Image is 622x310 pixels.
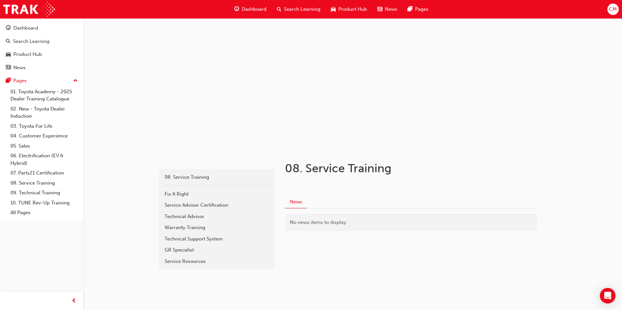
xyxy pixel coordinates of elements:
[377,5,382,13] span: news-icon
[8,208,80,218] a: All Pages
[8,104,80,121] a: 02. New - Toyota Dealer Induction
[165,190,269,198] div: Fix It Right
[13,64,26,71] div: News
[3,75,80,87] button: Pages
[234,5,239,13] span: guage-icon
[285,214,537,231] div: No news items to display
[8,141,80,151] a: 05. Sales
[385,6,397,13] span: News
[607,4,619,15] button: CM
[415,6,428,13] span: Pages
[6,25,11,31] span: guage-icon
[13,51,42,58] div: Product Hub
[3,2,55,17] img: Trak
[13,77,27,84] div: Pages
[229,3,272,16] a: guage-iconDashboard
[161,256,272,267] a: Service Resources
[8,131,80,141] a: 04. Customer Experience
[8,188,80,198] a: 09. Technical Training
[285,196,307,209] button: News
[165,224,269,231] div: Warranty Training
[161,200,272,211] a: Service Advisor Certification
[13,38,49,45] div: Search Learning
[165,235,269,243] div: Technical Support System
[3,48,80,60] a: Product Hub
[242,6,266,13] span: Dashboard
[165,201,269,209] div: Service Advisor Certification
[165,258,269,265] div: Service Resources
[161,222,272,233] a: Warranty Training
[285,161,498,175] h1: 08. Service Training
[326,3,372,16] a: car-iconProduct Hub
[161,172,272,183] a: 08. Service Training
[6,52,11,58] span: car-icon
[8,178,80,188] a: 08. Service Training
[73,77,78,85] span: up-icon
[272,3,326,16] a: search-iconSearch Learning
[3,62,80,74] a: News
[13,24,38,32] div: Dashboard
[277,5,281,13] span: search-icon
[402,3,434,16] a: pages-iconPages
[161,244,272,256] a: GR Specialist
[331,5,336,13] span: car-icon
[609,6,617,13] span: CM
[3,21,80,75] button: DashboardSearch LearningProduct HubNews
[408,5,412,13] span: pages-icon
[6,78,11,84] span: pages-icon
[3,22,80,34] a: Dashboard
[161,233,272,245] a: Technical Support System
[600,288,615,304] div: Open Intercom Messenger
[165,174,269,181] div: 08. Service Training
[72,297,76,305] span: prev-icon
[165,246,269,254] div: GR Specialist
[338,6,367,13] span: Product Hub
[284,6,320,13] span: Search Learning
[8,121,80,131] a: 03. Toyota For Life
[161,188,272,200] a: Fix It Right
[3,35,80,47] a: Search Learning
[161,211,272,222] a: Technical Advisor
[6,65,11,71] span: news-icon
[8,87,80,104] a: 01. Toyota Academy - 2025 Dealer Training Catalogue
[8,198,80,208] a: 10. TUNE Rev-Up Training
[372,3,402,16] a: news-iconNews
[8,151,80,168] a: 06. Electrification (EV & Hybrid)
[165,213,269,220] div: Technical Advisor
[6,39,10,45] span: search-icon
[8,168,80,178] a: 07. Parts21 Certification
